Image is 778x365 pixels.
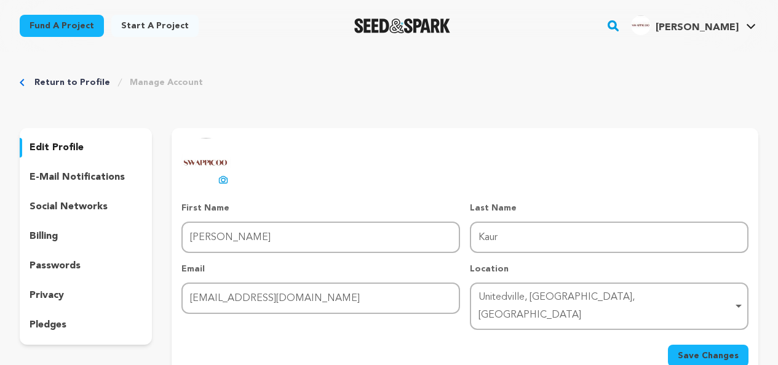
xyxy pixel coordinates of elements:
a: Start a project [111,15,199,37]
img: Seed&Spark Logo Dark Mode [354,18,451,33]
a: Jasleen K.'s Profile [629,13,758,35]
span: [PERSON_NAME] [656,23,739,33]
p: e-mail notifications [30,170,125,185]
div: Unitedville‎, [GEOGRAPHIC_DATA], [GEOGRAPHIC_DATA] [478,289,732,324]
div: Breadcrumb [20,76,758,89]
a: Seed&Spark Homepage [354,18,451,33]
button: privacy [20,286,152,305]
p: pledges [30,318,66,332]
a: Manage Account [130,76,203,89]
input: Last Name [470,222,748,253]
button: passwords [20,256,152,276]
button: social networks [20,197,152,217]
span: Jasleen K.'s Profile [629,13,758,39]
button: e-mail notifications [20,167,152,187]
p: Last Name [470,202,748,214]
p: Email [181,263,460,275]
p: privacy [30,288,64,303]
p: Location [470,263,748,275]
img: 414902b656c5caf4.jpg [631,15,651,35]
input: Email [181,283,460,314]
button: pledges [20,315,152,335]
p: social networks [30,199,108,214]
p: billing [30,229,58,244]
input: First Name [181,222,460,253]
div: Jasleen K.'s Profile [631,15,739,35]
span: Save Changes [678,350,739,362]
a: Return to Profile [34,76,110,89]
p: First Name [181,202,460,214]
button: edit profile [20,138,152,158]
p: edit profile [30,140,84,155]
a: Fund a project [20,15,104,37]
p: passwords [30,259,81,273]
button: billing [20,227,152,246]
